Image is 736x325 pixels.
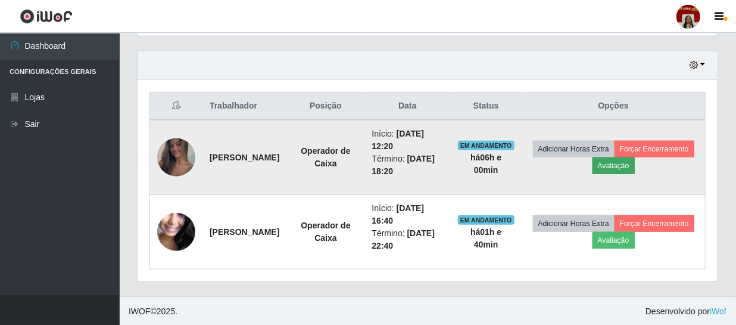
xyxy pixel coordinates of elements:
[20,9,73,24] img: CoreUI Logo
[129,305,177,318] span: © 2025 .
[157,115,195,200] img: 1742916086954.jpeg
[458,215,514,225] span: EM ANDAMENTO
[470,153,501,175] strong: há 06 h e 00 min
[202,92,286,120] th: Trabalhador
[615,141,694,157] button: Forçar Encerramento
[301,221,350,243] strong: Operador de Caixa
[210,153,279,162] strong: [PERSON_NAME]
[450,92,522,120] th: Status
[365,92,451,120] th: Data
[615,215,694,232] button: Forçar Encerramento
[157,190,195,275] img: 1746055016214.jpeg
[286,92,364,120] th: Posição
[710,307,726,316] a: iWof
[372,129,425,151] time: [DATE] 12:20
[372,153,444,178] li: Término:
[129,307,151,316] span: IWOF
[533,141,615,157] button: Adicionar Horas Extra
[592,232,635,249] button: Avaliação
[372,203,425,225] time: [DATE] 16:40
[522,92,705,120] th: Opções
[372,128,444,153] li: Início:
[533,215,615,232] button: Adicionar Horas Extra
[592,157,635,174] button: Avaliação
[372,202,444,227] li: Início:
[372,227,444,252] li: Término:
[645,305,726,318] span: Desenvolvido por
[458,141,514,150] span: EM ANDAMENTO
[470,227,501,249] strong: há 01 h e 40 min
[210,227,279,237] strong: [PERSON_NAME]
[301,146,350,168] strong: Operador de Caixa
